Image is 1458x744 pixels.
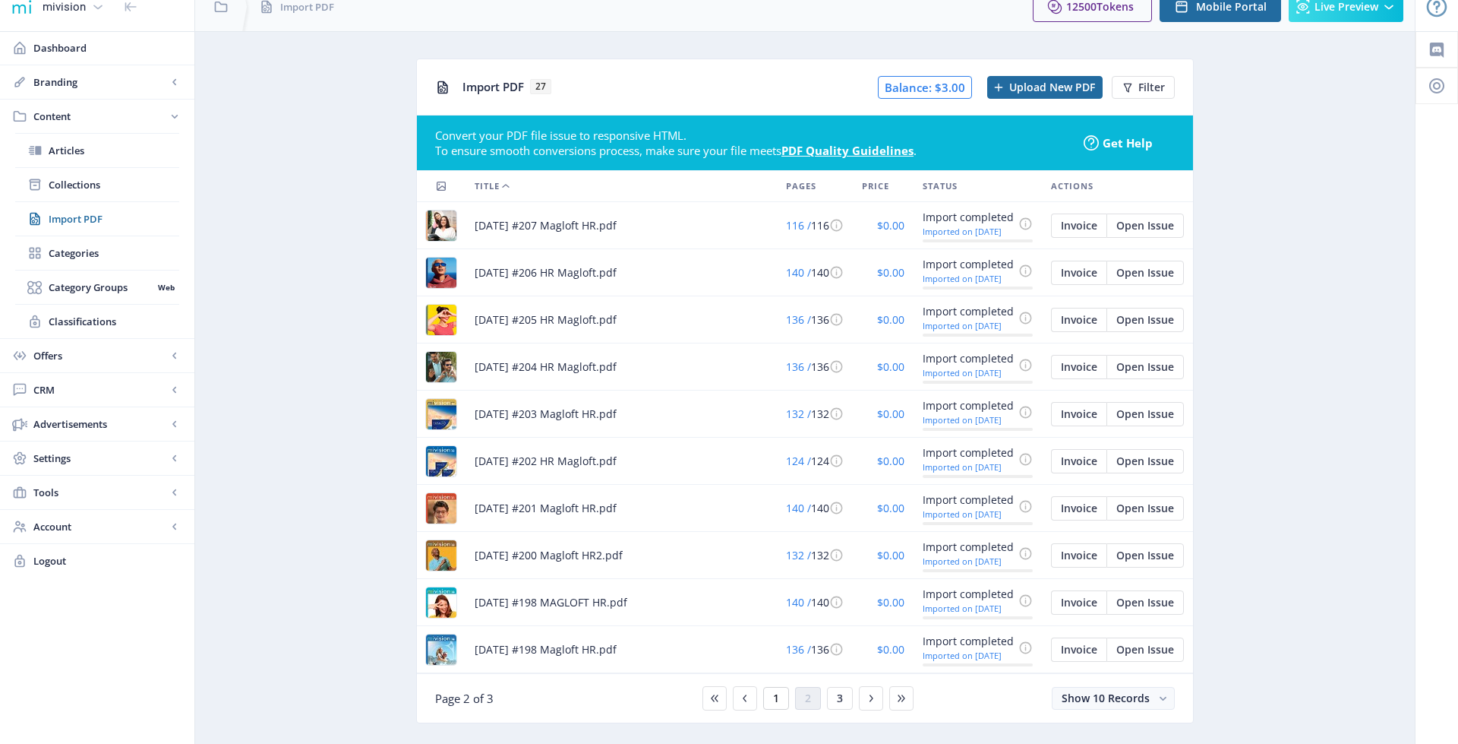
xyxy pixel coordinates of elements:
[1051,308,1106,332] button: Invoice
[1116,502,1174,514] span: Open Issue
[1106,641,1184,655] a: Edit page
[786,264,844,282] div: 140
[923,368,1014,378] div: Imported on [DATE]
[923,462,1014,472] div: Imported on [DATE]
[1112,76,1175,99] button: Filter
[1051,405,1106,419] a: Edit page
[1051,177,1093,195] span: Actions
[786,405,844,423] div: 132
[786,359,811,374] span: 136 /
[15,134,179,167] a: Articles
[475,594,627,612] span: [DATE] #198 MAGLOFT HR.pdf
[33,348,167,363] span: Offers
[1051,546,1106,561] a: Edit page
[923,321,1014,331] div: Imported on [DATE]
[1116,644,1174,656] span: Open Issue
[1106,449,1184,473] button: Open Issue
[1106,311,1184,325] a: Edit page
[1116,408,1174,420] span: Open Issue
[837,692,843,704] span: 3
[786,595,811,609] span: 140 /
[1051,402,1106,426] button: Invoice
[1106,217,1184,231] a: Edit page
[877,312,904,327] span: $0.00
[15,305,179,338] a: Classifications
[1106,308,1184,332] button: Open Issue
[475,452,617,470] span: [DATE] #202 HR Magloft.pdf
[1051,264,1106,278] a: Edit page
[49,245,179,261] span: Categories
[763,687,789,710] button: 1
[1116,220,1174,232] span: Open Issue
[426,399,456,429] img: 17b6aee5-d153-4911-9011-176d88adfcd4.jpg
[923,397,1014,415] div: Import completed
[475,358,617,376] span: [DATE] #204 HR Magloft.pdf
[33,40,182,55] span: Dashboard
[33,451,167,466] span: Settings
[923,302,1014,321] div: Import completed
[923,491,1014,509] div: Import completed
[1106,452,1184,467] a: Edit page
[15,202,179,236] a: Import PDF
[923,651,1014,660] div: Imported on [DATE]
[475,217,617,235] span: [DATE] #207 Magloft HR.pdf
[15,271,179,304] a: Category GroupsWeb
[1061,314,1097,326] span: Invoice
[786,218,811,233] span: 116 /
[475,311,617,329] span: [DATE] #205 HR Magloft.pdf
[153,280,179,295] nb-badge: Web
[877,265,904,280] span: $0.00
[1106,543,1184,568] button: Open Issue
[1116,549,1174,562] span: Open Issue
[786,358,844,376] div: 136
[786,642,811,657] span: 136 /
[1051,214,1106,238] button: Invoice
[426,540,456,571] img: 32a6b042-1e0f-4972-9705-de16010c7396.jpg
[1106,405,1184,419] a: Edit page
[877,359,904,374] span: $0.00
[15,168,179,201] a: Collections
[923,208,1014,226] div: Import completed
[786,454,811,468] span: 124 /
[475,499,617,518] span: [DATE] #201 Magloft HR.pdf
[786,407,811,421] span: 132 /
[786,217,844,235] div: 116
[877,548,904,562] span: $0.00
[1061,361,1097,373] span: Invoice
[1051,452,1106,467] a: Edit page
[786,312,811,327] span: 136 /
[877,642,904,657] span: $0.00
[33,109,167,124] span: Content
[1106,355,1184,379] button: Open Issue
[923,632,1014,651] div: Import completed
[33,382,167,397] span: CRM
[923,415,1014,425] div: Imported on [DATE]
[1051,638,1106,662] button: Invoice
[15,236,179,270] a: Categories
[426,587,456,618] img: 8a466307-1c31-4224-8132-e490682c8106.jpg
[49,211,179,226] span: Import PDF
[786,265,811,280] span: 140 /
[475,177,500,195] span: Title
[877,407,904,421] span: $0.00
[1106,499,1184,514] a: Edit page
[49,314,179,329] span: Classifications
[923,444,1014,462] div: Import completed
[1106,496,1184,521] button: Open Issue
[877,454,904,468] span: $0.00
[786,311,844,329] div: 136
[786,501,811,515] span: 140 /
[1061,597,1097,609] span: Invoice
[33,416,167,432] span: Advertisements
[877,218,904,233] span: $0.00
[781,143,914,158] a: PDF Quality Guidelines
[786,452,844,470] div: 124
[1062,691,1150,705] span: Show 10 Records
[1061,502,1097,514] span: Invoice
[1051,355,1106,379] button: Invoice
[1084,135,1175,150] a: Get Help
[33,485,167,500] span: Tools
[786,594,844,612] div: 140
[1009,81,1095,93] span: Upload New PDF
[33,74,167,90] span: Branding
